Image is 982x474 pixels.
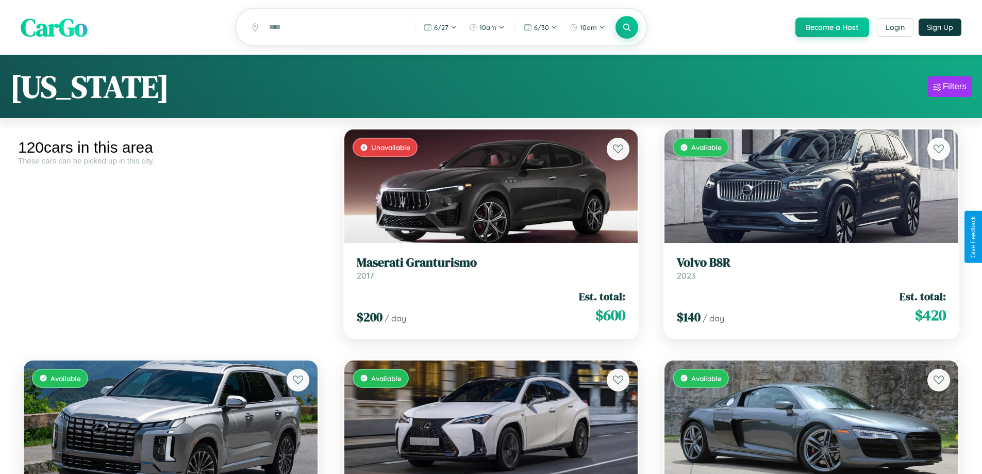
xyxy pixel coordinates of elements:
button: Become a Host [795,18,869,37]
span: 2023 [677,270,695,281]
button: Login [877,18,913,37]
div: Filters [943,81,967,92]
span: 10am [479,23,496,31]
div: 120 cars in this area [18,139,323,156]
button: 6/27 [419,19,462,36]
span: 6 / 27 [434,23,448,31]
span: 6 / 30 [534,23,549,31]
a: Volvo B8R2023 [677,255,946,281]
span: $ 140 [677,308,701,325]
span: / day [385,313,406,323]
button: Sign Up [919,19,961,36]
span: / day [703,313,724,323]
div: Give Feedback [970,216,977,258]
a: Maserati Granturismo2017 [357,255,626,281]
span: 10am [580,23,597,31]
span: Unavailable [371,143,410,152]
span: Available [691,143,722,152]
span: Available [691,374,722,383]
span: Est. total: [900,289,946,304]
button: 6/30 [519,19,562,36]
span: Available [371,374,402,383]
h1: [US_STATE] [10,66,169,108]
span: Est. total: [579,289,625,304]
span: $ 600 [595,305,625,325]
div: These cars can be picked up in this city. [18,156,323,165]
h3: Volvo B8R [677,255,946,270]
button: Filters [928,76,972,97]
button: 10am [564,19,610,36]
button: 10am [464,19,510,36]
span: Available [51,374,81,383]
span: CarGo [21,10,88,44]
h3: Maserati Granturismo [357,255,626,270]
span: 2017 [357,270,374,281]
span: $ 420 [915,305,946,325]
span: $ 200 [357,308,382,325]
